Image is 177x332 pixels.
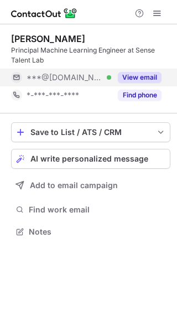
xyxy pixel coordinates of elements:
button: Reveal Button [118,72,162,83]
img: ContactOut v5.3.10 [11,7,77,20]
button: Notes [11,224,170,240]
span: Find work email [29,205,166,215]
div: [PERSON_NAME] [11,33,85,44]
div: Save to List / ATS / CRM [30,128,151,137]
button: Find work email [11,202,170,217]
span: AI write personalized message [30,154,148,163]
span: ***@[DOMAIN_NAME] [27,72,103,82]
span: Notes [29,227,166,237]
button: Add to email campaign [11,175,170,195]
button: Reveal Button [118,90,162,101]
div: Principal Machine Learning Engineer at Sense Talent Lab [11,45,170,65]
span: Add to email campaign [30,181,118,190]
button: AI write personalized message [11,149,170,169]
button: save-profile-one-click [11,122,170,142]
